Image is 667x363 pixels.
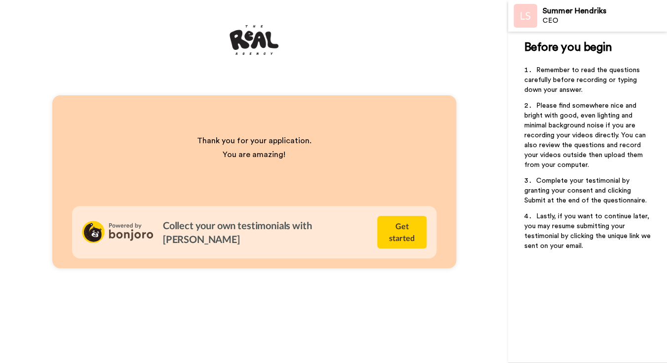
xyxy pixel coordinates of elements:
[223,151,285,159] span: You are amazing!
[513,4,537,28] img: Profile Image
[524,213,652,249] span: Lastly, if you want to continue later, you may resume submitting your testimonial by clicking the...
[542,17,667,25] div: CEO
[524,67,641,93] span: Remember to read the questions carefully before recording or typing down your answer.
[524,177,646,204] span: Complete your testimonial by granting your consent and clicking Submit at the end of the question...
[197,137,312,145] span: Thank you for your application.
[82,221,153,243] img: powered-by-bj.svg
[524,41,611,53] span: Before you begin
[542,6,667,16] div: Summer Hendriks
[524,102,647,168] span: Please find somewhere nice and bright with good, even lighting and minimal background noise if yo...
[377,216,427,248] button: Get started
[163,218,367,246] h4: Collect your own testimonials with [PERSON_NAME]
